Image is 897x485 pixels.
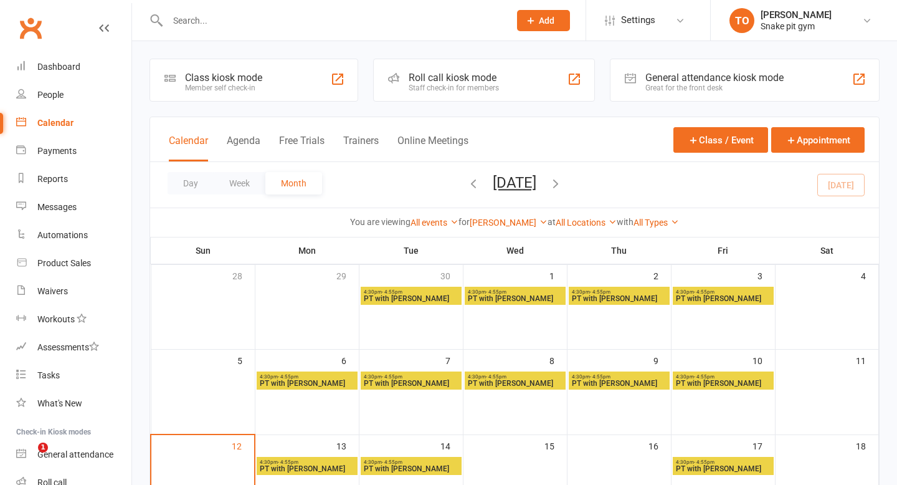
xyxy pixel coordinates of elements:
span: 4:30pm [363,374,459,380]
a: All Locations [556,218,617,228]
a: What's New [16,390,131,418]
span: PT with [PERSON_NAME] [259,465,355,473]
span: - 4:55pm [382,374,402,380]
span: Add [539,16,554,26]
span: - 4:55pm [694,289,714,295]
div: 28 [232,265,255,286]
iframe: Intercom live chat [12,443,42,473]
div: 9 [653,350,671,370]
button: Day [168,172,214,194]
div: 18 [856,435,878,456]
a: Dashboard [16,53,131,81]
th: Mon [255,238,359,264]
a: Reports [16,165,131,193]
a: All Types [634,218,679,228]
span: Settings [621,6,655,34]
span: 4:30pm [467,374,563,380]
button: Add [517,10,570,31]
span: 4:30pm [259,459,355,465]
div: 6 [341,350,359,370]
span: - 4:55pm [694,374,714,380]
span: - 4:55pm [486,374,506,380]
strong: You are viewing [350,217,411,227]
span: 4:30pm [571,374,667,380]
div: 14 [440,435,463,456]
div: 15 [544,435,567,456]
div: Reports [37,174,68,184]
th: Fri [671,238,775,264]
th: Wed [463,238,567,264]
div: Product Sales [37,258,91,268]
button: Online Meetings [397,135,468,161]
span: - 4:55pm [590,374,610,380]
span: - 4:55pm [278,459,298,465]
span: 4:30pm [363,459,459,465]
div: Workouts [37,314,75,324]
span: 4:30pm [363,289,459,295]
div: Payments [37,146,77,156]
a: Calendar [16,109,131,137]
strong: with [617,217,634,227]
a: Clubworx [15,12,46,44]
button: Agenda [227,135,260,161]
div: 5 [237,350,255,370]
span: PT with [PERSON_NAME] [675,465,771,473]
span: PT with [PERSON_NAME] [363,465,459,473]
div: 17 [752,435,775,456]
div: 12 [232,435,254,456]
span: 4:30pm [675,289,771,295]
span: PT with [PERSON_NAME] [675,295,771,302]
a: Messages [16,193,131,221]
div: Snake pit gym [761,21,832,32]
div: Automations [37,230,88,240]
div: 4 [861,265,878,286]
span: - 4:55pm [486,289,506,295]
button: Appointment [771,127,865,153]
div: Dashboard [37,62,80,72]
a: General attendance kiosk mode [16,441,131,469]
span: 4:30pm [259,374,355,380]
button: Week [214,172,265,194]
div: 13 [336,435,359,456]
div: Tasks [37,370,60,380]
span: - 4:55pm [382,289,402,295]
div: 16 [648,435,671,456]
span: 4:30pm [675,459,771,465]
a: All events [411,218,458,228]
a: Payments [16,137,131,165]
strong: for [458,217,470,227]
div: Staff check-in for members [409,84,499,92]
span: 4:30pm [467,289,563,295]
span: PT with [PERSON_NAME] [363,380,459,387]
div: 11 [856,350,878,370]
span: - 4:55pm [382,459,402,465]
input: Search... [164,12,501,29]
div: [PERSON_NAME] [761,9,832,21]
button: Class / Event [673,127,768,153]
span: PT with [PERSON_NAME] [571,380,667,387]
a: Product Sales [16,249,131,277]
span: PT with [PERSON_NAME] [363,295,459,302]
span: PT with [PERSON_NAME] [467,295,563,302]
div: Class kiosk mode [185,72,262,84]
div: Calendar [37,118,74,128]
span: 4:30pm [571,289,667,295]
span: - 4:55pm [694,459,714,465]
div: People [37,90,64,100]
button: Calendar [169,135,208,161]
button: Month [265,172,322,194]
div: 30 [440,265,463,286]
div: Assessments [37,342,99,352]
div: 1 [549,265,567,286]
th: Thu [567,238,671,264]
a: People [16,81,131,109]
div: Messages [37,202,77,212]
span: 4:30pm [675,374,771,380]
span: PT with [PERSON_NAME] [259,380,355,387]
div: Member self check-in [185,84,262,92]
div: 29 [336,265,359,286]
div: TO [729,8,754,33]
div: 2 [653,265,671,286]
span: PT with [PERSON_NAME] [675,380,771,387]
span: - 4:55pm [278,374,298,380]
